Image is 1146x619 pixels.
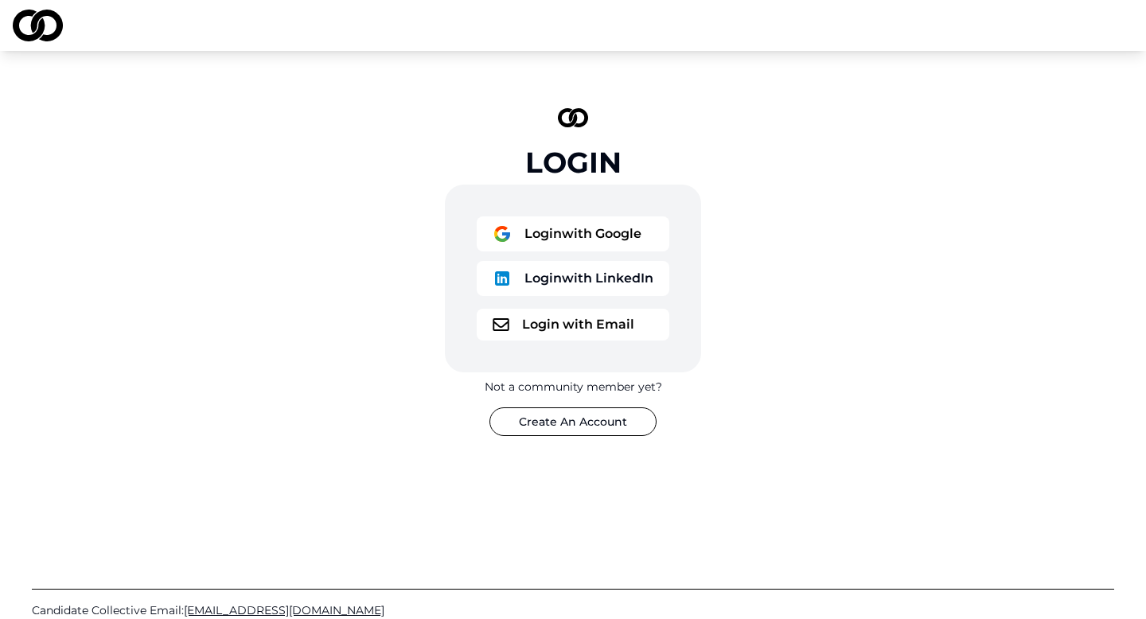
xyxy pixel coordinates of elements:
button: logoLoginwith Google [477,216,669,251]
button: logoLogin with Email [477,309,669,341]
span: [EMAIL_ADDRESS][DOMAIN_NAME] [184,603,384,617]
button: logoLoginwith LinkedIn [477,261,669,296]
img: logo [493,224,512,243]
img: logo [493,269,512,288]
button: Create An Account [489,407,657,436]
div: Not a community member yet? [485,379,662,395]
img: logo [558,108,588,127]
div: Login [525,146,622,178]
a: Candidate Collective Email:[EMAIL_ADDRESS][DOMAIN_NAME] [32,602,1114,618]
img: logo [493,318,509,331]
img: logo [13,10,63,41]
